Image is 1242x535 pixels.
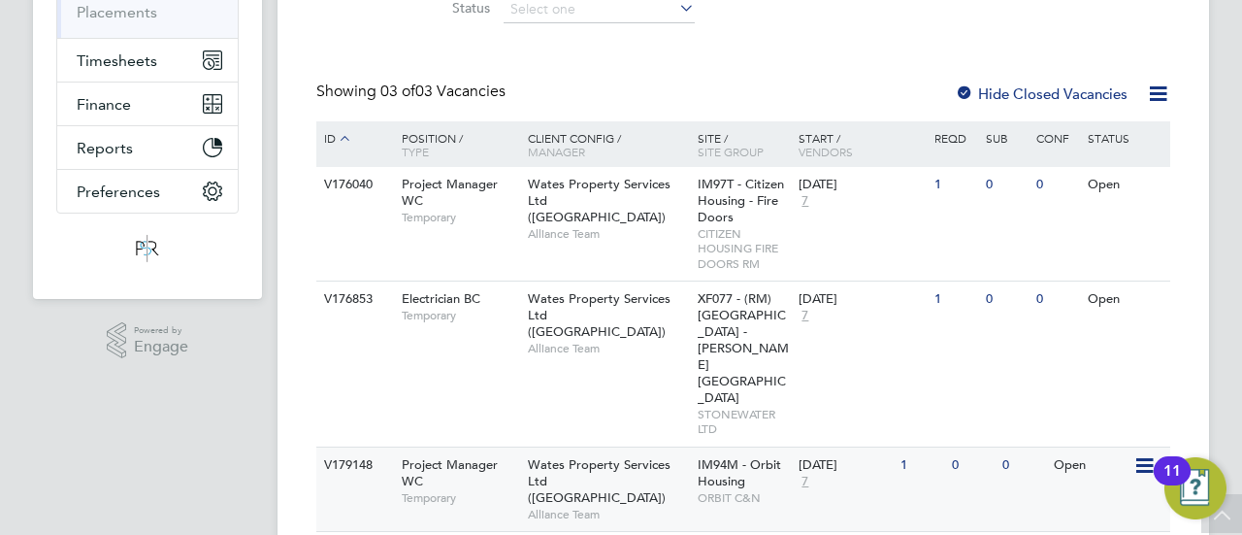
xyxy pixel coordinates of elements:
span: Project Manager WC [402,456,498,489]
span: Alliance Team [528,341,688,356]
span: Project Manager WC [402,176,498,209]
span: Site Group [698,144,764,159]
span: Wates Property Services Ltd ([GEOGRAPHIC_DATA]) [528,176,670,225]
div: 1 [896,448,946,484]
span: Type [402,144,429,159]
div: [DATE] [799,291,925,308]
span: Temporary [402,490,518,506]
span: ORBIT C&N [698,490,790,506]
span: Wates Property Services Ltd ([GEOGRAPHIC_DATA]) [528,456,670,506]
span: 7 [799,193,811,210]
span: Electrician BC [402,290,480,307]
img: psrsolutions-logo-retina.png [130,233,165,264]
div: 0 [1031,167,1082,203]
span: 7 [799,308,811,324]
span: Manager [528,144,585,159]
span: Preferences [77,183,160,201]
span: Finance [77,95,131,114]
div: Site / [693,121,795,168]
span: Timesheets [77,51,157,70]
div: [DATE] [799,457,891,474]
div: 0 [997,448,1048,484]
span: 03 of [380,82,415,101]
span: 03 Vacancies [380,82,506,101]
div: V179148 [319,448,387,484]
div: 0 [981,167,1031,203]
span: Temporary [402,210,518,225]
div: ID [319,121,387,156]
button: Open Resource Center, 11 new notifications [1164,457,1226,519]
span: Temporary [402,308,518,323]
div: Showing [316,82,509,102]
div: Start / [794,121,930,168]
div: 0 [981,282,1031,318]
div: [DATE] [799,177,925,193]
div: Client Config / [523,121,693,168]
span: Wates Property Services Ltd ([GEOGRAPHIC_DATA]) [528,290,670,340]
div: 0 [947,448,997,484]
span: IM94M - Orbit Housing [698,456,781,489]
div: Open [1049,448,1133,484]
span: 7 [799,474,811,490]
span: Alliance Team [528,226,688,242]
span: Reports [77,139,133,157]
span: Alliance Team [528,507,688,522]
span: CITIZEN HOUSING FIRE DOORS RM [698,226,790,272]
div: Status [1083,121,1167,154]
span: Powered by [134,322,188,339]
label: Hide Closed Vacancies [955,84,1128,103]
a: Go to home page [56,233,239,264]
div: Position / [387,121,523,168]
div: Conf [1031,121,1082,154]
span: IM97T - Citizen Housing - Fire Doors [698,176,784,225]
button: Timesheets [57,39,238,82]
div: 1 [930,282,980,318]
button: Finance [57,83,238,125]
div: Open [1083,167,1167,203]
a: Placements [77,3,157,21]
div: Open [1083,282,1167,318]
span: STONEWATER LTD [698,407,790,437]
div: V176853 [319,282,387,318]
button: Reports [57,126,238,169]
span: Vendors [799,144,853,159]
div: Reqd [930,121,980,154]
div: 0 [1031,282,1082,318]
span: XF077 - (RM) [GEOGRAPHIC_DATA] - [PERSON_NAME][GEOGRAPHIC_DATA] [698,290,789,405]
div: V176040 [319,167,387,203]
div: 1 [930,167,980,203]
div: 11 [1163,471,1181,496]
button: Preferences [57,170,238,213]
span: Engage [134,339,188,355]
div: Sub [981,121,1031,154]
a: Powered byEngage [107,322,189,359]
